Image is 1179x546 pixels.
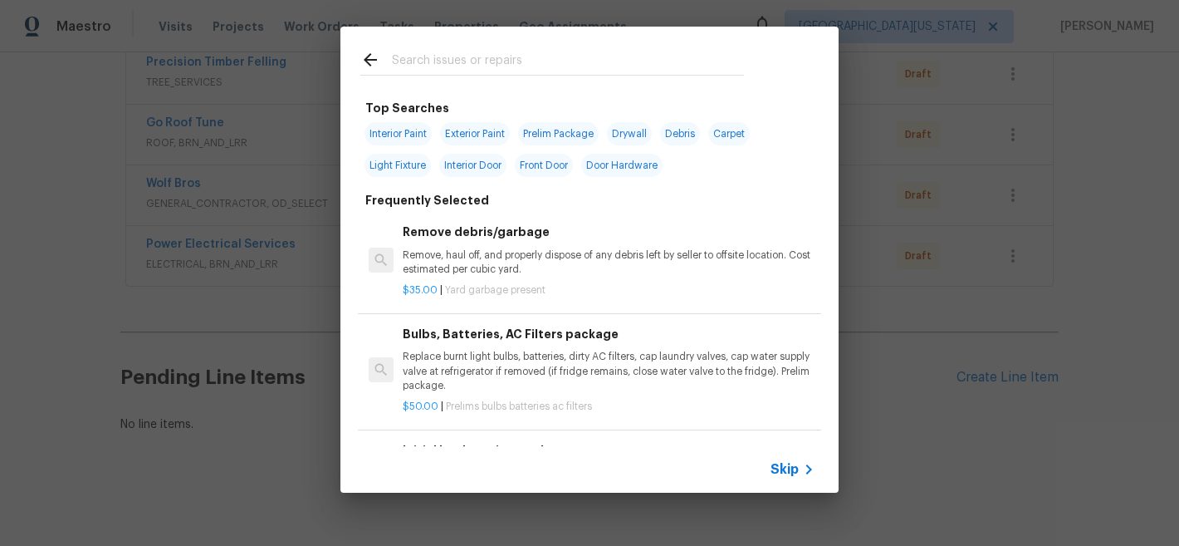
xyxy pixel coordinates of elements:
p: | [403,400,815,414]
p: Replace burnt light bulbs, batteries, dirty AC filters, cap laundry valves, cap water supply valv... [403,350,815,392]
span: Door Hardware [581,154,663,177]
h6: Remove debris/garbage [403,223,815,241]
span: $50.00 [403,401,438,411]
h6: Initial landscaping package [403,441,815,460]
h6: Top Searches [365,99,449,117]
span: Interior Door [439,154,506,177]
p: Remove, haul off, and properly dispose of any debris left by seller to offsite location. Cost est... [403,248,815,277]
h6: Frequently Selected [365,191,489,209]
span: $35.00 [403,285,438,295]
span: Drywall [607,122,652,145]
span: Exterior Paint [440,122,510,145]
span: Prelim Package [518,122,599,145]
span: Light Fixture [364,154,431,177]
span: Debris [660,122,700,145]
p: | [403,283,815,298]
input: Search issues or repairs [392,50,744,75]
span: Prelims bulbs batteries ac filters [446,401,592,411]
span: Carpet [708,122,750,145]
span: Front Door [515,154,573,177]
h6: Bulbs, Batteries, AC Filters package [403,325,815,343]
span: Yard garbage present [445,285,545,295]
span: Skip [771,461,799,478]
span: Interior Paint [364,122,432,145]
